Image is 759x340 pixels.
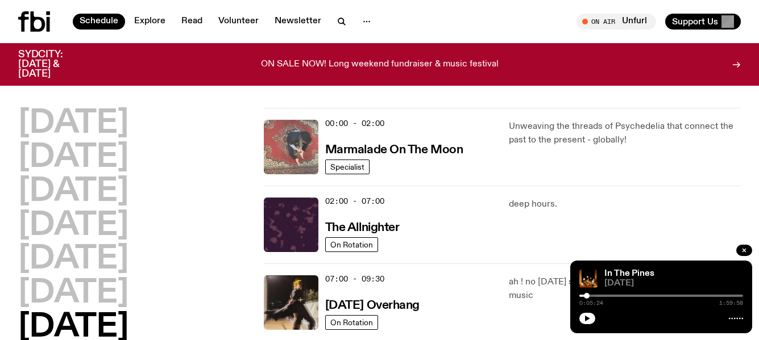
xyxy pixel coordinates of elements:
button: [DATE] [18,142,128,174]
span: 00:00 - 02:00 [325,118,384,129]
span: 1:59:58 [719,300,743,306]
a: In The Pines [604,269,654,278]
span: [DATE] [604,279,743,288]
span: On Rotation [330,240,373,249]
span: 02:00 - 07:00 [325,196,384,207]
h3: The Allnighter [325,222,400,234]
p: ON SALE NOW! Long weekend fundraiser & music festival [261,60,499,70]
button: On AirUnfurl [576,14,656,30]
a: Explore [127,14,172,30]
h3: Marmalade On The Moon [325,144,463,156]
a: Marmalade On The Moon [325,142,463,156]
button: [DATE] [18,108,128,140]
button: Support Us [665,14,741,30]
span: 0:05:24 [579,300,603,306]
a: The Allnighter [325,220,400,234]
span: Support Us [672,16,718,27]
a: Specialist [325,159,370,174]
button: [DATE] [18,176,128,208]
h3: SYDCITY: [DATE] & [DATE] [18,50,91,79]
button: [DATE] [18,210,128,242]
span: On Rotation [330,318,373,326]
img: Tommy - Persian Rug [264,120,318,174]
a: Newsletter [268,14,328,30]
button: [DATE] [18,278,128,309]
h3: [DATE] Overhang [325,300,420,312]
p: ah ! no [DATE] scaries allowed here, only scarily good music [509,275,741,303]
a: On Rotation [325,237,378,252]
a: On Rotation [325,315,378,330]
a: Read [175,14,209,30]
a: [DATE] Overhang [325,297,420,312]
a: Volunteer [211,14,266,30]
p: deep hours. [509,198,741,211]
span: 07:00 - 09:30 [325,274,384,284]
p: Unweaving the threads of Psychedelia that connect the past to the present - globally! [509,120,741,147]
span: Specialist [330,162,364,171]
a: Schedule [73,14,125,30]
button: [DATE] [18,244,128,275]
